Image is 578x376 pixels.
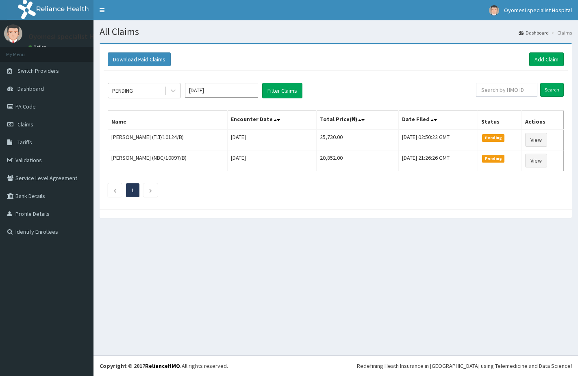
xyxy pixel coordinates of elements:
td: [DATE] [228,150,316,171]
li: Claims [550,29,572,36]
th: Date Filed [399,111,478,130]
a: RelianceHMO [145,362,180,369]
a: Add Claim [529,52,564,66]
h1: All Claims [100,26,572,37]
span: Tariffs [17,139,32,146]
td: 20,852.00 [316,150,398,171]
th: Actions [522,111,563,130]
p: Oyomesi specialist Hospital [28,33,116,40]
span: Oyomesi specialist Hospital [504,7,572,14]
span: Switch Providers [17,67,59,74]
img: User Image [489,5,499,15]
a: Dashboard [519,29,549,36]
footer: All rights reserved. [93,355,578,376]
input: Select Month and Year [185,83,258,98]
a: View [525,133,547,147]
span: Claims [17,121,33,128]
button: Download Paid Claims [108,52,171,66]
a: View [525,154,547,167]
div: Redefining Heath Insurance in [GEOGRAPHIC_DATA] using Telemedicine and Data Science! [357,362,572,370]
input: Search by HMO ID [476,83,537,97]
th: Total Price(₦) [316,111,398,130]
span: Pending [482,134,504,141]
td: [DATE] [228,129,316,150]
td: [PERSON_NAME] (NBC/10897/B) [108,150,228,171]
td: [PERSON_NAME] (TLT/10124/B) [108,129,228,150]
th: Status [478,111,522,130]
td: 25,730.00 [316,129,398,150]
a: Previous page [113,187,117,194]
span: Dashboard [17,85,44,92]
input: Search [540,83,564,97]
button: Filter Claims [262,83,302,98]
td: [DATE] 21:26:26 GMT [399,150,478,171]
th: Name [108,111,228,130]
td: [DATE] 02:50:22 GMT [399,129,478,150]
img: User Image [4,24,22,43]
a: Next page [149,187,152,194]
th: Encounter Date [228,111,316,130]
a: Page 1 is your current page [131,187,134,194]
span: Pending [482,155,504,162]
strong: Copyright © 2017 . [100,362,182,369]
a: Online [28,44,48,50]
div: PENDING [112,87,133,95]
